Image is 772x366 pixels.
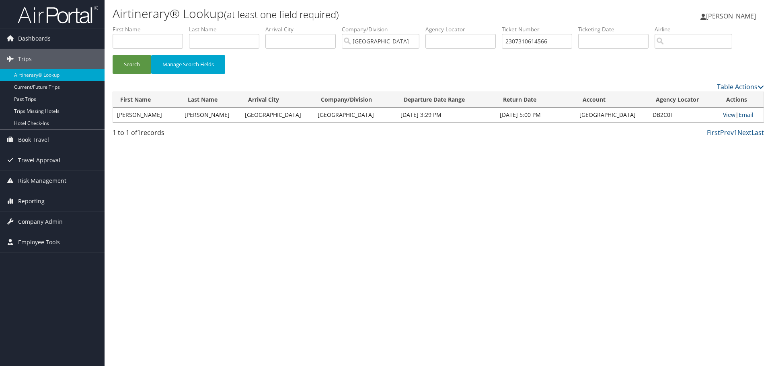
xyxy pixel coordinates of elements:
[18,130,49,150] span: Book Travel
[137,128,141,137] span: 1
[18,212,63,232] span: Company Admin
[737,128,751,137] a: Next
[314,92,396,108] th: Company/Division
[189,25,265,33] label: Last Name
[396,92,496,108] th: Departure Date Range: activate to sort column ascending
[706,12,756,20] span: [PERSON_NAME]
[181,92,241,108] th: Last Name: activate to sort column ascending
[18,29,51,49] span: Dashboards
[719,108,764,122] td: |
[578,25,655,33] label: Ticketing Date
[18,49,32,69] span: Trips
[314,108,396,122] td: [GEOGRAPHIC_DATA]
[720,128,734,137] a: Prev
[496,108,576,122] td: [DATE] 5:00 PM
[113,55,151,74] button: Search
[739,111,754,119] a: Email
[734,128,737,137] a: 1
[700,4,764,28] a: [PERSON_NAME]
[18,171,66,191] span: Risk Management
[18,191,45,211] span: Reporting
[224,8,339,21] small: (at least one field required)
[113,25,189,33] label: First Name
[649,108,719,122] td: DB2C0T
[241,92,314,108] th: Arrival City: activate to sort column ascending
[113,92,181,108] th: First Name: activate to sort column ascending
[151,55,225,74] button: Manage Search Fields
[18,150,60,170] span: Travel Approval
[719,92,764,108] th: Actions
[717,82,764,91] a: Table Actions
[113,108,181,122] td: [PERSON_NAME]
[18,232,60,252] span: Employee Tools
[751,128,764,137] a: Last
[723,111,735,119] a: View
[181,108,241,122] td: [PERSON_NAME]
[707,128,720,137] a: First
[342,25,425,33] label: Company/Division
[496,92,576,108] th: Return Date: activate to sort column ascending
[502,25,578,33] label: Ticket Number
[113,5,547,22] h1: Airtinerary® Lookup
[113,128,267,141] div: 1 to 1 of records
[655,25,738,33] label: Airline
[265,25,342,33] label: Arrival City
[18,5,98,24] img: airportal-logo.png
[396,108,496,122] td: [DATE] 3:29 PM
[425,25,502,33] label: Agency Locator
[575,108,649,122] td: [GEOGRAPHIC_DATA]
[241,108,314,122] td: [GEOGRAPHIC_DATA]
[649,92,719,108] th: Agency Locator: activate to sort column ascending
[575,92,649,108] th: Account: activate to sort column ascending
